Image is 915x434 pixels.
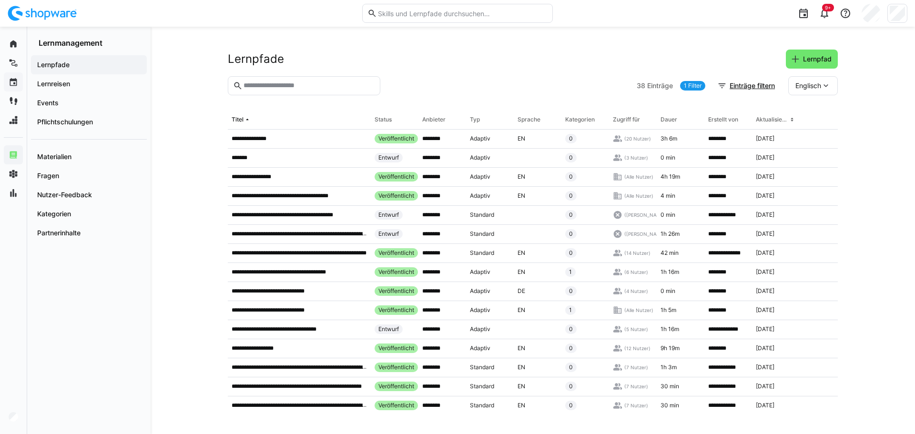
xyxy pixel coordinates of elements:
span: [DATE] [756,344,774,352]
div: Erstellt von [708,116,738,123]
span: 42 min [661,249,679,257]
span: 9h 19m [661,344,680,352]
span: [DATE] [756,268,774,276]
span: EN [518,268,525,276]
span: (7 Nutzer) [624,402,648,409]
span: (Alle Nutzer) [624,173,653,180]
span: EN [518,173,525,181]
span: (20 Nutzer) [624,135,651,142]
span: 1h 16m [661,268,679,276]
span: Veröffentlicht [378,287,414,295]
span: 0 [569,325,573,333]
span: 9+ [825,5,831,10]
span: [DATE] [756,249,774,257]
span: Entwurf [378,211,399,219]
div: Anbieter [422,116,446,123]
span: (Alle Nutzer) [624,192,653,199]
h2: Lernpfade [228,52,284,66]
span: Veröffentlicht [378,363,414,371]
span: Adaptiv [470,154,490,161]
span: [DATE] [756,306,774,314]
span: 30 min [661,383,679,390]
span: 1h 26m [661,230,680,238]
span: 0 [569,135,573,142]
a: 1 Filter [680,81,705,91]
span: 0 [569,211,573,219]
div: Sprache [518,116,540,123]
span: ([PERSON_NAME]) [624,212,668,218]
span: EN [518,363,525,371]
span: Veröffentlicht [378,249,414,257]
span: [DATE] [756,192,774,200]
span: (Alle Nutzer) [624,307,653,313]
span: Einträge filtern [728,81,776,91]
span: Lernpfad [802,54,833,64]
span: 1 [569,268,572,276]
span: 0 [569,173,573,181]
span: [DATE] [756,154,774,161]
div: Titel [232,116,244,123]
span: 0 [569,192,573,200]
span: (5 Nutzer) [624,326,648,333]
span: 0 [569,230,573,238]
span: Veröffentlicht [378,306,414,314]
span: 0 min [661,154,675,161]
span: Veröffentlicht [378,383,414,390]
span: Adaptiv [470,344,490,352]
span: Standard [470,363,494,371]
span: 1h 3m [661,363,677,371]
span: (3 Nutzer) [624,154,648,161]
div: Typ [470,116,480,123]
span: Entwurf [378,230,399,238]
span: (12 Nutzer) [624,345,651,352]
span: 0 [569,363,573,371]
span: Entwurf [378,154,399,161]
span: 30 min [661,402,679,409]
span: [DATE] [756,211,774,219]
span: [DATE] [756,287,774,295]
span: (4 Nutzer) [624,288,648,294]
span: [DATE] [756,363,774,371]
span: 1h 5m [661,306,676,314]
span: Adaptiv [470,135,490,142]
span: Adaptiv [470,268,490,276]
span: Standard [470,249,494,257]
span: EN [518,402,525,409]
span: 3h 6m [661,135,677,142]
span: Veröffentlicht [378,135,414,142]
span: Adaptiv [470,325,490,333]
span: Englisch [795,81,821,91]
span: (7 Nutzer) [624,364,648,371]
span: [DATE] [756,383,774,390]
span: EN [518,306,525,314]
span: 1 [569,306,572,314]
span: 0 [569,344,573,352]
span: EN [518,344,525,352]
span: Adaptiv [470,192,490,200]
span: [DATE] [756,135,774,142]
span: [DATE] [756,230,774,238]
div: Status [375,116,392,123]
div: Kategorien [565,116,595,123]
span: (6 Nutzer) [624,269,648,275]
span: (14 Nutzer) [624,250,651,256]
span: Adaptiv [470,173,490,181]
span: Standard [470,211,494,219]
span: Entwurf [378,325,399,333]
span: [DATE] [756,402,774,409]
span: ([PERSON_NAME]) [624,231,668,237]
span: Veröffentlicht [378,173,414,181]
span: Einträge [647,81,673,91]
span: 0 [569,402,573,409]
button: Lernpfad [786,50,838,69]
div: Dauer [661,116,677,123]
span: DE [518,287,525,295]
span: 0 [569,383,573,390]
span: [DATE] [756,325,774,333]
input: Skills und Lernpfade durchsuchen… [377,9,548,18]
span: 4h 19m [661,173,680,181]
span: EN [518,249,525,257]
span: EN [518,135,525,142]
span: EN [518,383,525,390]
span: Adaptiv [470,287,490,295]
